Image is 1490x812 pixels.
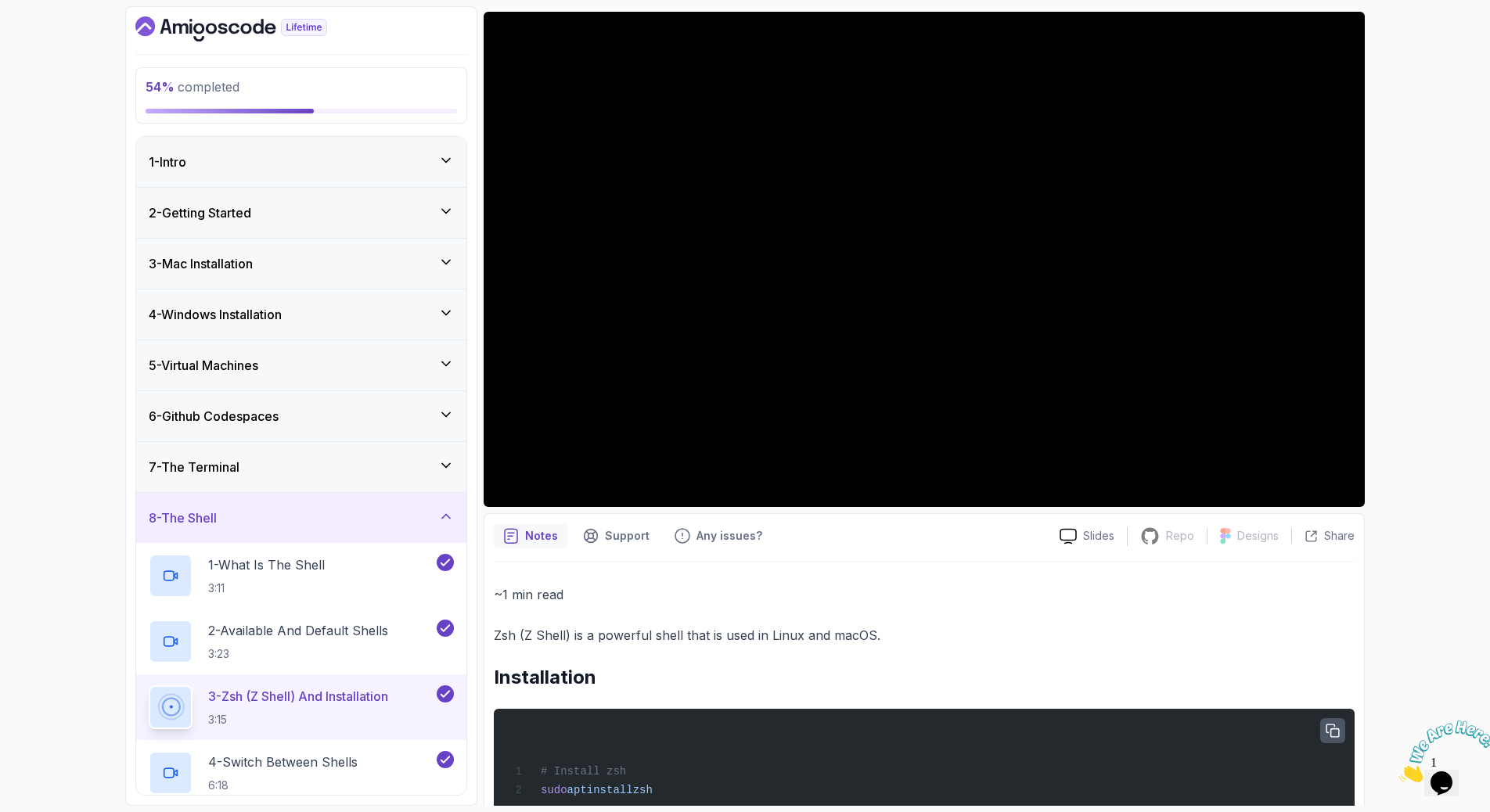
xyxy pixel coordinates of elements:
p: 3:15 [208,712,388,728]
p: 3 - Zsh (Z Shell) And Installation [208,687,388,706]
button: 1-Intro [136,137,466,187]
h3: 5 - Virtual Machines [149,356,258,375]
button: notes button [494,523,567,548]
span: completed [146,79,239,95]
h3: 6 - Github Codespaces [149,407,279,426]
p: 3:11 [208,580,325,596]
a: Dashboard [135,16,363,41]
button: 3-Zsh (Z Shell) And Installation3:15 [149,685,454,729]
span: 54 % [146,79,175,95]
button: 1-What Is The Shell3:11 [149,554,454,598]
p: Repo [1166,528,1194,544]
button: 3-Mac Installation [136,239,466,289]
span: 1 [6,6,13,20]
button: 4-Switch Between Shells6:18 [149,751,454,795]
span: sudo [541,784,567,796]
p: 4 - Switch Between Shells [208,753,358,771]
button: Share [1291,528,1355,544]
iframe: 4 - ZSH (Z Shell) and Installation [484,12,1365,507]
h3: 1 - Intro [149,153,186,171]
h3: 4 - Windows Installation [149,305,282,324]
span: zsh [633,784,653,796]
h3: 2 - Getting Started [149,203,251,222]
button: Feedback button [665,523,772,548]
p: 1 - What Is The Shell [208,555,325,574]
button: 7-The Terminal [136,442,466,492]
p: 6:18 [208,778,358,793]
button: 2-Getting Started [136,188,466,238]
button: 5-Virtual Machines [136,340,466,390]
h3: 8 - The Shell [149,508,217,527]
p: 3:23 [208,646,388,662]
p: Share [1324,528,1355,544]
p: Support [605,528,650,544]
p: 2 - Available And Default Shells [208,621,388,640]
p: Any issues? [696,528,762,544]
h3: 7 - The Terminal [149,458,239,476]
p: Designs [1237,528,1279,544]
h3: 3 - Mac Installation [149,254,253,273]
img: Chat attention grabber [6,6,103,68]
p: Slides [1083,528,1114,544]
h2: Installation [494,665,1355,690]
p: Zsh (Z Shell) is a powerful shell that is used in Linux and macOS. [494,624,1355,646]
iframe: chat widget [1393,714,1490,789]
button: 6-Github Codespaces [136,391,466,441]
a: Slides [1047,528,1127,544]
button: Support button [574,523,659,548]
span: # Install zsh [541,765,626,778]
button: 2-Available And Default Shells3:23 [149,620,454,663]
button: 4-Windows Installation [136,289,466,340]
button: 8-The Shell [136,493,466,543]
p: Notes [525,528,558,544]
span: apt [567,784,587,796]
p: ~1 min read [494,584,1355,605]
span: install [587,784,633,796]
